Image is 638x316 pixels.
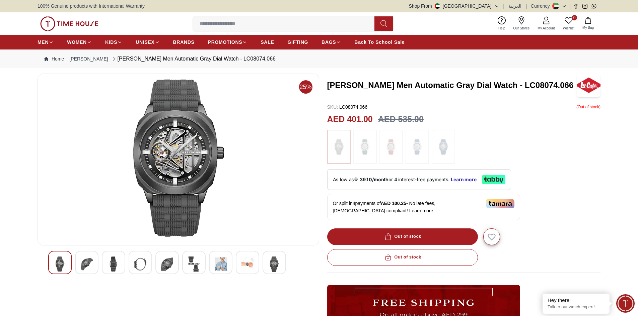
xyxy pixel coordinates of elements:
img: LEE COOPER Men Automatic Gray Dial Watch - LC08074.066 [43,79,313,240]
img: LEE COOPER Men Automatic Gray Dial Watch - LC08074.066 [188,256,200,272]
span: My Account [535,26,558,31]
span: Learn more [409,208,433,213]
img: United Arab Emirates [435,3,440,9]
a: PROMOTIONS [208,36,247,48]
span: PROMOTIONS [208,39,242,45]
button: Shop From[GEOGRAPHIC_DATA] [409,3,499,9]
div: Currency [531,3,553,9]
a: [PERSON_NAME] [69,56,108,62]
a: BAGS [322,36,341,48]
a: SALE [261,36,274,48]
span: KIDS [105,39,117,45]
a: Facebook [573,4,578,9]
a: Whatsapp [591,4,596,9]
img: ... [383,133,400,161]
img: ... [409,133,426,161]
span: UNISEX [136,39,154,45]
nav: Breadcrumb [38,49,600,68]
a: 0Wishlist [559,15,578,32]
a: UNISEX [136,36,159,48]
img: LEE COOPER Men Automatic Gray Dial Watch - LC08074.066 [215,256,227,272]
span: 25% [299,80,312,94]
img: LEE COOPER Men Automatic Gray Dial Watch - LC08074.066 [268,256,280,272]
img: LEE COOPER Men Automatic Gray Dial Watch - LC08074.066 [134,256,146,272]
a: Help [494,15,509,32]
p: LC08074.066 [327,104,368,110]
span: 100% Genuine products with International Warranty [38,3,145,9]
img: LEE COOPER Men Automatic Gray Dial Watch - LC08074.066 [81,256,93,272]
p: ( Out of stock ) [576,104,600,110]
img: Tamara [486,199,514,208]
span: My Bag [580,25,596,30]
span: SALE [261,39,274,45]
a: Our Stores [509,15,534,32]
span: AED 100.25 [381,201,406,206]
span: WOMEN [67,39,87,45]
a: Back To School Sale [354,36,405,48]
a: BRANDS [173,36,195,48]
span: BAGS [322,39,336,45]
span: | [503,3,505,9]
img: LEE COOPER Men Automatic Gray Dial Watch - LC08074.066 [241,256,254,272]
span: Back To School Sale [354,39,405,45]
img: LEE COOPER Men Automatic Gray Dial Watch - LC08074.066 [577,74,600,97]
p: Talk to our watch expert! [548,304,605,310]
a: Instagram [582,4,587,9]
a: Home [44,56,64,62]
img: LEE COOPER Men Automatic Gray Dial Watch - LC08074.066 [161,256,173,272]
div: Or split in 4 payments of - No late fees, [DEMOGRAPHIC_DATA] compliant! [327,194,520,220]
span: Wishlist [560,26,577,31]
div: [PERSON_NAME] Men Automatic Gray Dial Watch - LC08074.066 [111,55,276,63]
span: 0 [572,15,577,20]
span: Our Stores [511,26,532,31]
span: MEN [38,39,49,45]
div: Chat Widget [616,294,635,313]
img: ... [435,133,452,161]
button: My Bag [578,16,598,31]
a: MEN [38,36,54,48]
img: ... [357,133,373,161]
span: Help [496,26,508,31]
span: SKU : [327,104,338,110]
img: ... [331,133,347,161]
img: LEE COOPER Men Automatic Gray Dial Watch - LC08074.066 [54,256,66,272]
span: GIFTING [287,39,308,45]
button: العربية [508,3,521,9]
span: | [525,3,527,9]
a: KIDS [105,36,122,48]
img: ... [40,16,98,31]
span: BRANDS [173,39,195,45]
h3: AED 535.00 [378,113,424,126]
div: Hey there! [548,297,605,304]
img: LEE COOPER Men Automatic Gray Dial Watch - LC08074.066 [108,256,120,272]
a: GIFTING [287,36,308,48]
h2: AED 401.00 [327,113,373,126]
span: | [569,3,571,9]
h3: [PERSON_NAME] Men Automatic Gray Dial Watch - LC08074.066 [327,80,577,91]
a: WOMEN [67,36,92,48]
